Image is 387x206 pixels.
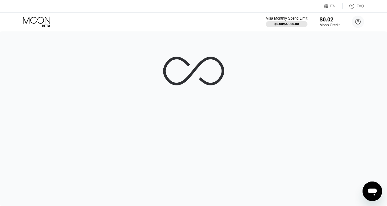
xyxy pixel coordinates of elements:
[324,3,343,9] div: EN
[266,16,307,27] div: Visa Monthly Spend Limit$0.00/$4,000.00
[320,17,340,23] div: $0.02
[274,22,299,26] div: $0.00 / $4,000.00
[343,3,364,9] div: FAQ
[320,17,340,27] div: $0.02Moon Credit
[357,4,364,8] div: FAQ
[363,182,382,201] iframe: Button to launch messaging window, conversation in progress
[266,16,307,21] div: Visa Monthly Spend Limit
[330,4,336,8] div: EN
[320,23,340,27] div: Moon Credit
